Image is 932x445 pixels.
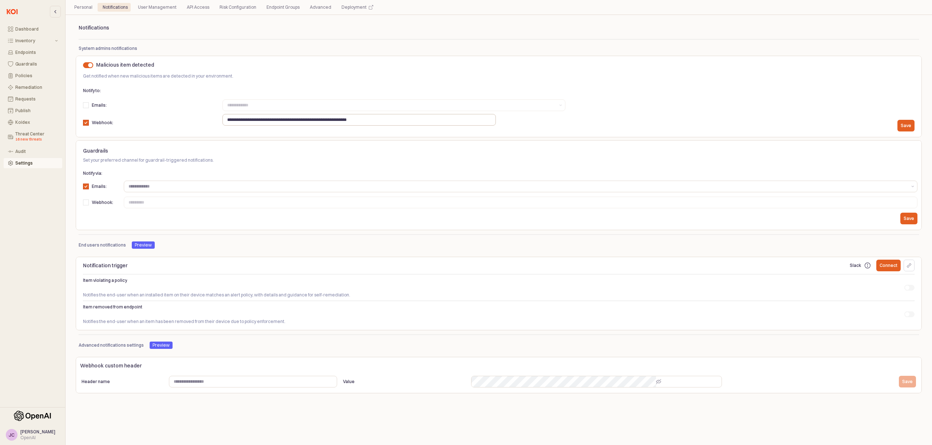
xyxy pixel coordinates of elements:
[92,102,107,108] span: Emails:
[74,3,92,12] div: Personal
[343,379,355,384] span: Value
[83,277,127,284] p: Item violating a policy
[4,146,62,157] button: Audit
[341,3,367,12] div: Deployment
[15,50,58,55] div: Endpoints
[899,376,916,387] button: Save
[92,200,113,205] span: Webhook:
[79,45,210,52] p: System admins notifications
[656,379,661,384] button: Toggle password visibility
[79,242,126,248] p: End users notifications
[15,62,58,67] div: Guardrails
[305,3,336,12] div: Advanced
[92,120,113,125] span: Webhook:
[15,73,58,78] div: Policies
[9,431,15,438] div: JC
[4,36,62,46] button: Inventory
[4,59,62,69] button: Guardrails
[83,147,108,155] p: Guardrails
[310,3,331,12] div: Advanced
[83,170,168,177] p: Notify via:
[83,87,287,94] p: Notify to:
[4,106,62,116] button: Publish
[15,97,58,102] div: Requests
[15,161,58,166] div: Settings
[15,131,58,142] div: Threat Center
[4,129,62,145] button: Threat Center
[135,241,152,249] div: Preview
[15,27,58,32] div: Dashboard
[897,120,915,131] button: Save
[215,3,261,12] div: Risk Configuration
[262,3,304,12] div: Endpoint Groups
[20,435,55,441] div: OpenAI
[901,123,911,129] p: Save
[4,47,62,58] button: Endpoints
[79,24,109,32] p: Notifications
[83,262,844,269] p: Notification trigger
[900,213,917,224] button: Save
[153,342,170,349] div: Preview
[70,3,97,12] div: Personal
[15,120,58,125] div: Koidex
[92,184,107,189] span: Emails:
[4,158,62,168] button: Settings
[15,108,58,113] div: Publish
[20,429,55,434] span: [PERSON_NAME]
[266,3,300,12] div: Endpoint Groups
[83,304,142,310] p: Item removed from endpoint
[4,94,62,104] button: Requests
[83,157,915,164] p: Set your preferred channel for guardrail-triggered notifications.
[82,379,110,384] span: Header name
[15,85,58,90] div: Remediation
[850,263,861,268] div: Slack
[138,3,177,12] div: User Management
[187,3,209,12] div: API Access
[337,3,378,12] div: Deployment
[904,216,914,221] p: Save
[220,3,256,12] div: Risk Configuration
[98,3,132,12] div: Notifications
[4,71,62,81] button: Policies
[4,82,62,92] button: Remediation
[15,137,58,142] div: 16 new threats
[182,3,214,12] div: API Access
[908,181,917,192] button: Show suggestions
[4,24,62,34] button: Dashboard
[4,117,62,127] button: Koidex
[15,38,54,43] div: Inventory
[134,3,181,12] div: User Management
[79,342,144,348] p: Advanced notifications settings
[96,62,154,68] span: Malicious item detected
[83,73,496,79] p: Get notified when new malicious items are detected in your environment.
[556,100,565,111] button: Show suggestions
[880,263,897,268] p: Connect
[83,292,350,298] p: Notifies the end-user when an installed item on their device matches an alert policy, with detail...
[15,149,58,154] div: Audit
[902,379,913,385] p: Save
[80,362,289,370] p: Webhook custom header
[6,429,17,441] button: JC
[876,260,901,271] button: Connect
[103,3,128,12] div: Notifications
[83,318,285,325] p: Notifies the end-user when an item has been removed from their device due to policy enforcement.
